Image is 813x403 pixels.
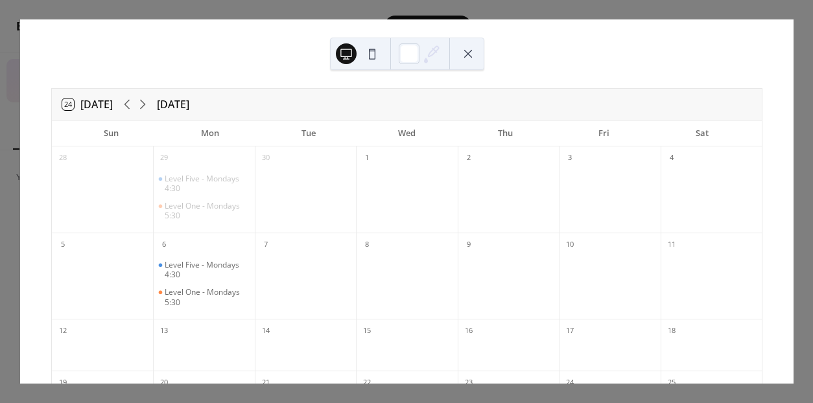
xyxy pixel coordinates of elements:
div: Level Five - Mondays 4:30 [153,260,254,280]
div: Level Five - Mondays 4:30 [153,174,254,194]
div: 20 [157,375,171,389]
div: 16 [462,323,476,338]
div: 23 [462,375,476,389]
div: Level Five - Mondays 4:30 [165,174,249,194]
div: 9 [462,237,476,251]
div: 5 [56,237,70,251]
div: Wed [358,121,456,146]
div: Tue [259,121,358,146]
div: Level One - Mondays 5:30 [165,201,249,221]
div: 17 [563,323,577,338]
button: 24[DATE] [58,95,117,113]
div: 30 [259,151,273,165]
div: Mon [161,121,259,146]
div: 8 [360,237,374,251]
div: 28 [56,151,70,165]
div: 14 [259,323,273,338]
div: 10 [563,237,577,251]
div: 18 [665,323,679,338]
div: Sat [653,121,751,146]
div: 21 [259,375,273,389]
div: Sun [62,121,161,146]
div: 24 [563,375,577,389]
div: 25 [665,375,679,389]
div: 29 [157,151,171,165]
div: 13 [157,323,171,338]
div: 19 [56,375,70,389]
div: 2 [462,151,476,165]
div: 15 [360,323,374,338]
div: Level One - Mondays 5:30 [165,287,249,307]
div: Level One - Mondays 5:30 [153,201,254,221]
div: Fri [554,121,653,146]
div: 7 [259,237,273,251]
div: 4 [665,151,679,165]
div: 12 [56,323,70,338]
div: 11 [665,237,679,251]
div: 3 [563,151,577,165]
div: [DATE] [157,97,189,112]
div: Level Five - Mondays 4:30 [165,260,249,280]
div: Level One - Mondays 5:30 [153,287,254,307]
div: 1 [360,151,374,165]
div: 6 [157,237,171,251]
div: Thu [456,121,554,146]
div: 22 [360,375,374,389]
